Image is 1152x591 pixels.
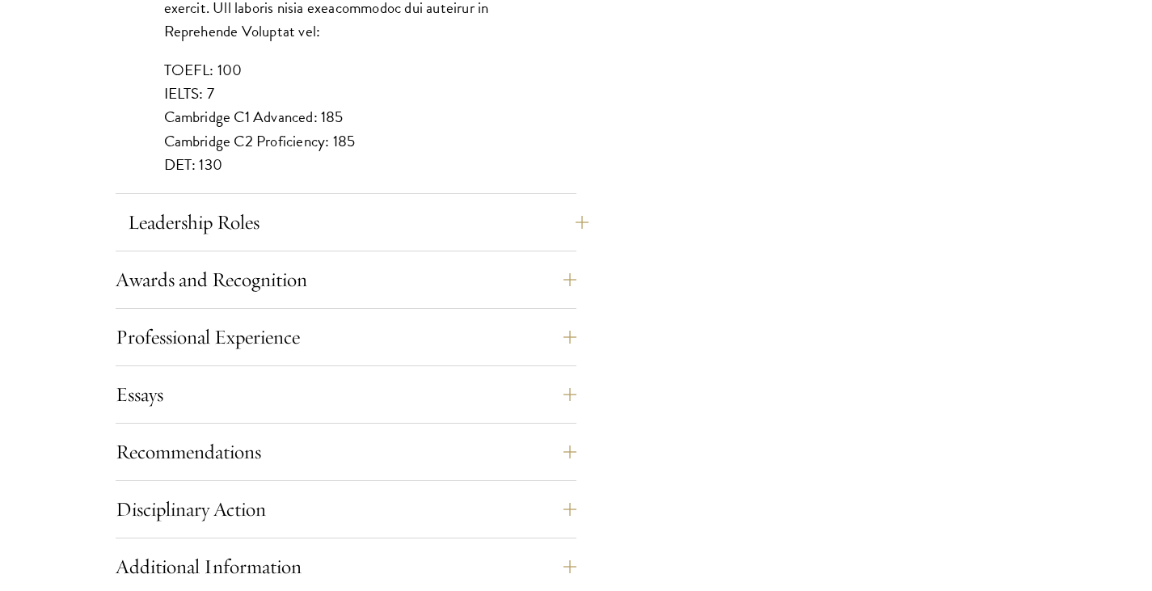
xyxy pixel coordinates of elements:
[116,318,576,357] button: Professional Experience
[116,375,576,414] button: Essays
[116,433,576,471] button: Recommendations
[116,260,576,299] button: Awards and Recognition
[128,203,589,242] button: Leadership Roles
[116,547,576,586] button: Additional Information
[116,490,576,529] button: Disciplinary Action
[164,58,528,175] p: TOEFL: 100 IELTS: 7 Cambridge C1 Advanced: 185 Cambridge C2 Proficiency: 185 DET: 130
